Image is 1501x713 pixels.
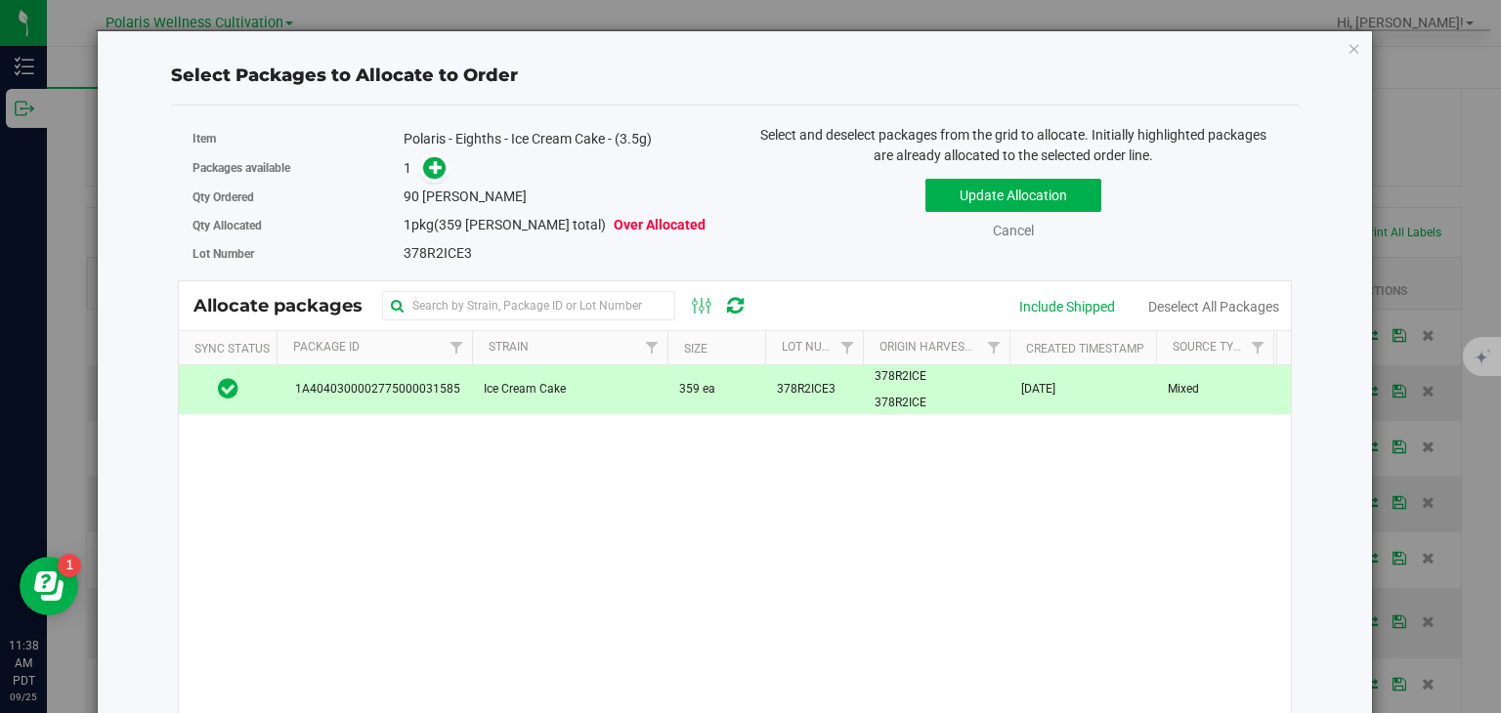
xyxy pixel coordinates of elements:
span: 378R2ICE3 [777,380,836,398]
a: Cancel [993,223,1034,238]
a: Source Type [1173,340,1248,354]
span: Allocate packages [193,295,382,316]
span: 1 [404,160,411,176]
span: (359 [PERSON_NAME] total) [434,217,606,232]
a: Created Timestamp [1026,342,1144,356]
label: Lot Number [193,245,404,263]
span: 378R2ICE [875,394,926,412]
a: Package Id [293,340,360,354]
span: pkg [404,217,706,232]
label: Packages available [193,159,404,177]
a: Sync Status [194,342,270,356]
span: Select and deselect packages from the grid to allocate. Initially highlighted packages are alread... [760,127,1266,163]
div: Include Shipped [1019,297,1115,317]
a: Filter [440,331,472,364]
a: Filter [831,331,863,364]
label: Qty Allocated [193,217,404,234]
span: Ice Cream Cake [484,380,566,398]
iframe: Resource center [20,557,78,615]
label: Qty Ordered [193,189,404,206]
span: [PERSON_NAME] [422,189,527,204]
label: Item [193,130,404,147]
span: 90 [404,189,419,204]
span: Mixed [1168,380,1199,398]
a: Filter [977,331,1009,364]
span: Over Allocated [614,217,706,232]
div: Polaris - Eighths - Ice Cream Cake - (3.5g) [404,129,720,149]
button: Update Allocation [925,179,1101,212]
span: 1 [404,217,411,232]
div: Select Packages to Allocate to Order [171,63,1299,89]
input: Search by Strain, Package ID or Lot Number [382,291,675,320]
span: 1A4040300002775000031585 [288,380,460,398]
span: In Sync [218,375,238,402]
span: [DATE] [1021,380,1055,398]
a: Deselect All Packages [1148,299,1279,315]
span: 378R2ICE3 [404,245,472,261]
a: Filter [635,331,667,364]
iframe: Resource center unread badge [58,554,81,577]
a: Lot Number [782,340,852,354]
a: Strain [489,340,529,354]
span: 359 ea [679,380,715,398]
a: Origin Harvests [879,340,978,354]
a: Size [684,342,708,356]
span: 378R2ICE [875,367,926,386]
a: Filter [1241,331,1273,364]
